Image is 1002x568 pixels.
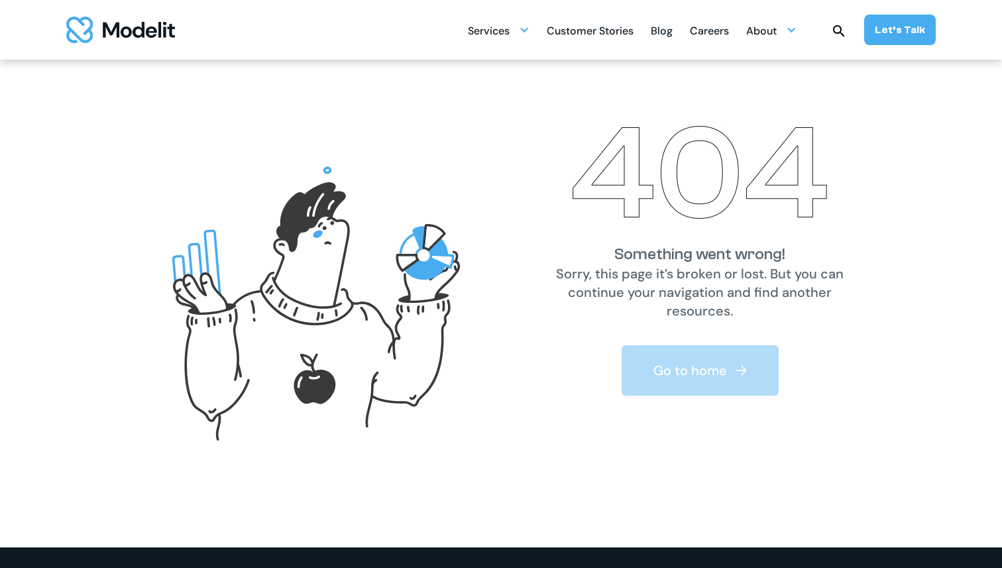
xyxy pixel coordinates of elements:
[614,244,785,264] h1: Something went wrong!
[746,19,777,45] div: About
[690,19,729,45] div: Careers
[542,264,858,320] p: Sorry, this page it’s broken or lost. But you can continue your navigation and find another resou...
[622,345,779,396] a: Go to home
[547,17,634,43] a: Customer Stories
[468,19,510,45] div: Services
[468,17,529,43] div: Services
[651,17,673,43] a: Blog
[690,17,729,43] a: Careers
[734,363,750,378] img: arrow right
[746,17,797,43] div: About
[547,19,634,45] div: Customer Stories
[66,17,175,43] a: home
[651,19,673,45] div: Blog
[653,361,727,380] div: Go to home
[66,17,175,43] img: modelit logo
[864,15,936,45] a: Let’s Talk
[875,23,925,37] div: Let’s Talk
